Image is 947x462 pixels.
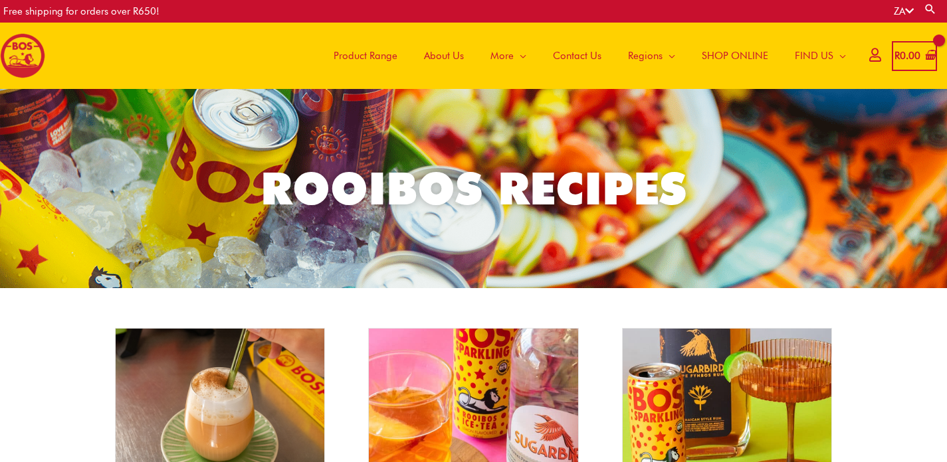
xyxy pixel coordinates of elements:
a: More [477,23,540,89]
span: Contact Us [553,36,601,76]
span: More [490,36,514,76]
a: Search button [924,3,937,15]
span: About Us [424,36,464,76]
a: Regions [615,23,688,89]
span: SHOP ONLINE [702,36,768,76]
nav: Site Navigation [310,23,859,89]
span: Product Range [334,36,397,76]
span: Regions [628,36,663,76]
a: View Shopping Cart, empty [892,41,937,71]
a: About Us [411,23,477,89]
a: ZA [894,5,914,17]
span: FIND US [795,36,833,76]
bdi: 0.00 [894,50,920,62]
span: R [894,50,900,62]
a: Product Range [320,23,411,89]
a: SHOP ONLINE [688,23,782,89]
h1: Rooibos Recipes [109,157,838,220]
a: Contact Us [540,23,615,89]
